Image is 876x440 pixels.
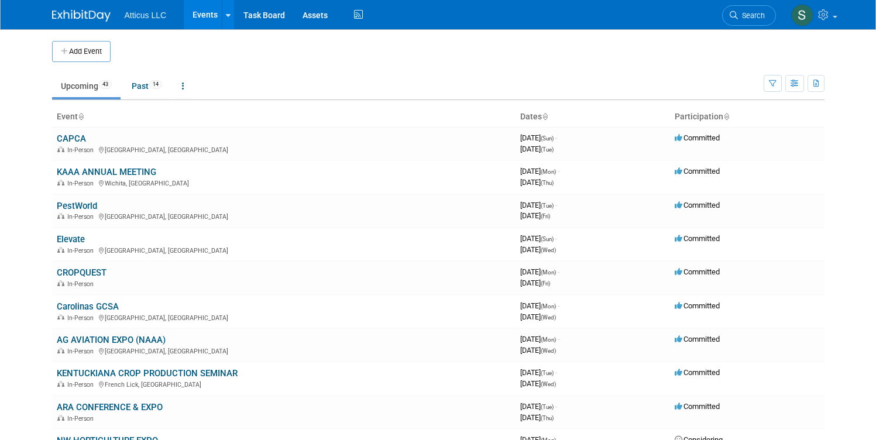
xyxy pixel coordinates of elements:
span: [DATE] [520,335,559,343]
span: [DATE] [520,178,554,187]
span: - [555,402,557,411]
div: [GEOGRAPHIC_DATA], [GEOGRAPHIC_DATA] [57,211,511,221]
span: - [558,167,559,176]
span: [DATE] [520,234,557,243]
span: [DATE] [520,312,556,321]
span: (Mon) [541,269,556,276]
a: CAPCA [57,133,86,144]
span: [DATE] [520,267,559,276]
th: Event [52,107,516,127]
span: Committed [675,167,720,176]
span: [DATE] [520,379,556,388]
span: Search [738,11,765,20]
span: - [555,234,557,243]
a: Upcoming43 [52,75,121,97]
span: In-Person [67,348,97,355]
span: In-Person [67,146,97,154]
img: In-Person Event [57,415,64,421]
button: Add Event [52,41,111,62]
span: In-Person [67,415,97,422]
span: Committed [675,335,720,343]
span: Committed [675,368,720,377]
span: (Wed) [541,348,556,354]
span: In-Person [67,247,97,255]
a: Search [722,5,776,26]
span: (Wed) [541,247,556,253]
span: (Fri) [541,280,550,287]
a: Carolinas GCSA [57,301,119,312]
span: In-Person [67,180,97,187]
span: Committed [675,402,720,411]
span: - [558,301,559,310]
img: In-Person Event [57,146,64,152]
span: [DATE] [520,301,559,310]
span: [DATE] [520,368,557,377]
span: [DATE] [520,145,554,153]
img: In-Person Event [57,381,64,387]
span: [DATE] [520,413,554,422]
span: [DATE] [520,279,550,287]
span: (Mon) [541,303,556,310]
div: [GEOGRAPHIC_DATA], [GEOGRAPHIC_DATA] [57,312,511,322]
span: Committed [675,301,720,310]
a: Sort by Start Date [542,112,548,121]
span: In-Person [67,213,97,221]
span: - [555,368,557,377]
span: In-Person [67,280,97,288]
a: ARA CONFERENCE & EXPO [57,402,163,412]
a: Sort by Event Name [78,112,84,121]
span: (Tue) [541,202,554,209]
a: KAAA ANNUAL MEETING [57,167,156,177]
span: (Wed) [541,314,556,321]
th: Dates [516,107,670,127]
span: [DATE] [520,133,557,142]
span: (Thu) [541,415,554,421]
a: AG AVIATION EXPO (NAAA) [57,335,166,345]
span: (Fri) [541,213,550,219]
div: [GEOGRAPHIC_DATA], [GEOGRAPHIC_DATA] [57,145,511,154]
div: [GEOGRAPHIC_DATA], [GEOGRAPHIC_DATA] [57,346,511,355]
span: (Sun) [541,236,554,242]
span: - [555,133,557,142]
a: Past14 [123,75,171,97]
span: (Mon) [541,336,556,343]
span: (Tue) [541,146,554,153]
img: In-Person Event [57,180,64,185]
a: PestWorld [57,201,97,211]
span: (Wed) [541,381,556,387]
span: [DATE] [520,211,550,220]
img: Sara Bayed [791,4,813,26]
span: - [555,201,557,209]
span: [DATE] [520,201,557,209]
div: Wichita, [GEOGRAPHIC_DATA] [57,178,511,187]
span: [DATE] [520,402,557,411]
img: In-Person Event [57,247,64,253]
th: Participation [670,107,825,127]
a: Sort by Participation Type [723,112,729,121]
span: Atticus LLC [125,11,167,20]
a: KENTUCKIANA CROP PRODUCTION SEMINAR [57,368,238,379]
span: 43 [99,80,112,89]
span: [DATE] [520,167,559,176]
span: (Thu) [541,180,554,186]
img: In-Person Event [57,280,64,286]
span: (Tue) [541,370,554,376]
span: In-Person [67,314,97,322]
span: Committed [675,267,720,276]
a: CROPQUEST [57,267,107,278]
img: ExhibitDay [52,10,111,22]
span: Committed [675,201,720,209]
span: [DATE] [520,245,556,254]
img: In-Person Event [57,213,64,219]
img: In-Person Event [57,314,64,320]
span: Committed [675,133,720,142]
span: (Sun) [541,135,554,142]
div: French Lick, [GEOGRAPHIC_DATA] [57,379,511,389]
div: [GEOGRAPHIC_DATA], [GEOGRAPHIC_DATA] [57,245,511,255]
span: [DATE] [520,346,556,355]
img: In-Person Event [57,348,64,353]
span: - [558,335,559,343]
span: (Tue) [541,404,554,410]
span: Committed [675,234,720,243]
span: In-Person [67,381,97,389]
